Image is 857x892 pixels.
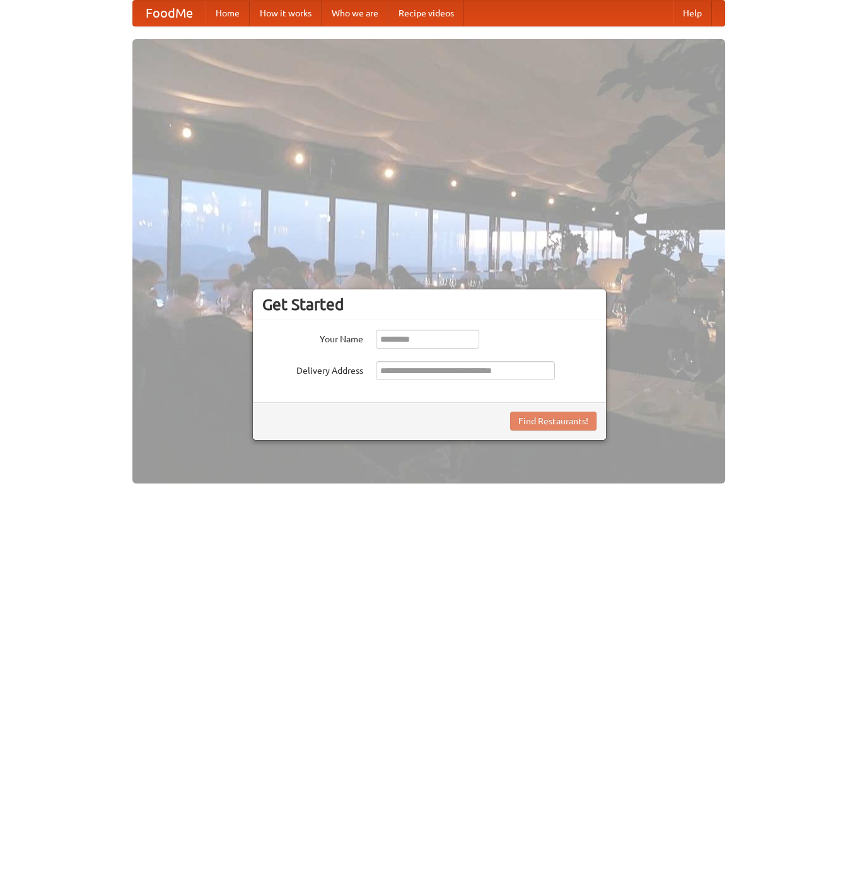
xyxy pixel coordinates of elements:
[206,1,250,26] a: Home
[510,412,597,431] button: Find Restaurants!
[322,1,388,26] a: Who we are
[133,1,206,26] a: FoodMe
[262,330,363,345] label: Your Name
[262,295,597,314] h3: Get Started
[388,1,464,26] a: Recipe videos
[262,361,363,377] label: Delivery Address
[250,1,322,26] a: How it works
[673,1,712,26] a: Help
